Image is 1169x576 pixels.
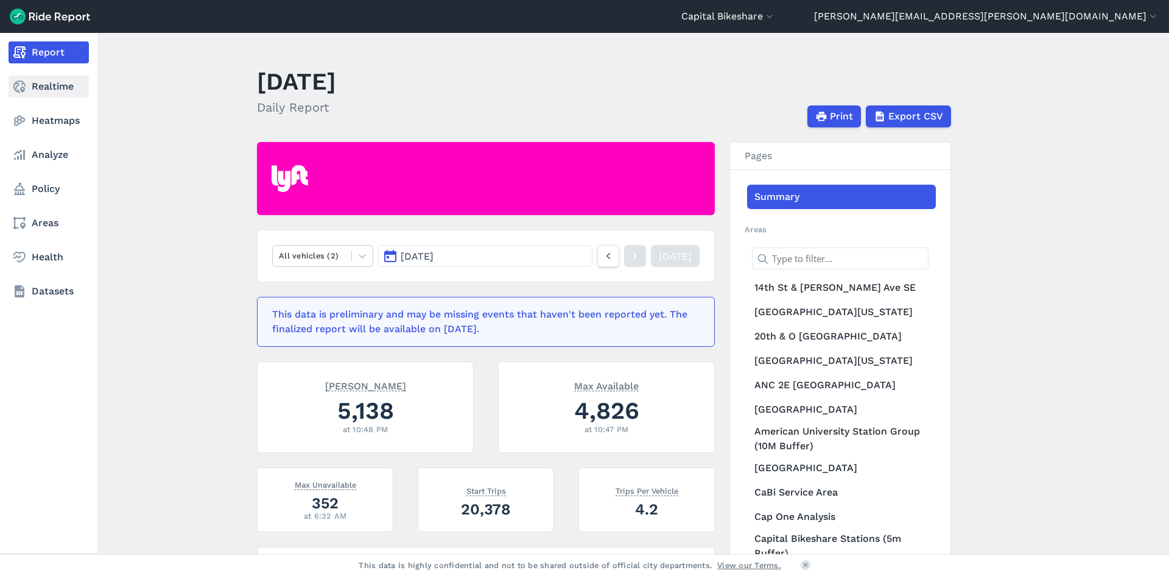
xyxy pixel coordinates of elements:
[730,143,950,170] h3: Pages
[433,499,539,520] div: 20,378
[9,41,89,63] a: Report
[747,529,936,563] a: Capital Bikeshare Stations (5m Buffer)
[574,379,639,391] span: Max Available
[272,424,458,435] div: at 10:48 PM
[513,424,700,435] div: at 10:47 PM
[325,379,406,391] span: [PERSON_NAME]
[747,324,936,349] a: 20th & O [GEOGRAPHIC_DATA]
[272,492,378,514] div: 352
[616,484,678,496] span: Trips Per Vehicle
[9,178,89,200] a: Policy
[257,98,336,116] h2: Daily Report
[10,9,90,24] img: Ride Report
[378,245,592,267] button: [DATE]
[747,276,936,300] a: 14th St & [PERSON_NAME] Ave SE
[651,245,700,267] a: [DATE]
[257,65,336,98] h1: [DATE]
[752,247,929,269] input: Type to filter...
[830,109,853,124] span: Print
[594,499,700,520] div: 4.2
[747,505,936,529] a: Cap One Analysis
[747,373,936,397] a: ANC 2E [GEOGRAPHIC_DATA]
[747,397,936,422] a: [GEOGRAPHIC_DATA]
[272,307,692,336] div: This data is preliminary and may be missing events that haven't been reported yet. The finalized ...
[888,109,943,124] span: Export CSV
[747,456,936,480] a: [GEOGRAPHIC_DATA]
[681,9,776,24] button: Capital Bikeshare
[9,212,89,234] a: Areas
[9,144,89,166] a: Analyze
[295,478,356,490] span: Max Unavailable
[747,185,936,209] a: Summary
[814,9,1159,24] button: [PERSON_NAME][EMAIL_ADDRESS][PERSON_NAME][DOMAIN_NAME]
[747,422,936,456] a: American University Station Group (10M Buffer)
[9,110,89,132] a: Heatmaps
[272,510,378,522] div: at 6:32 AM
[513,394,700,427] div: 4,826
[747,349,936,373] a: [GEOGRAPHIC_DATA][US_STATE]
[9,280,89,302] a: Datasets
[807,105,861,127] button: Print
[866,105,951,127] button: Export CSV
[745,224,936,235] h2: Areas
[747,480,936,505] a: CaBi Service Area
[9,246,89,268] a: Health
[401,251,434,262] span: [DATE]
[272,394,458,427] div: 5,138
[9,76,89,98] a: Realtime
[747,300,936,324] a: [GEOGRAPHIC_DATA][US_STATE]
[717,560,781,571] a: View our Terms.
[466,484,506,496] span: Start Trips
[272,165,308,192] img: Lyft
